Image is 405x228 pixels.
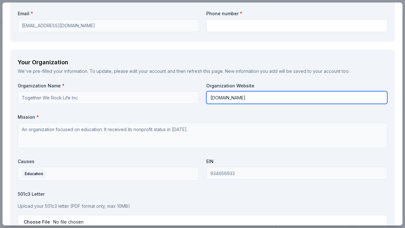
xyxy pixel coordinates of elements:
[18,67,387,75] div: We've pre-filled your information. To update, please and then refresh this page. New information ...
[18,191,387,197] label: 501c3 Letter
[18,114,387,120] label: Mission
[18,158,199,165] label: Causes
[18,202,387,210] p: Upload your 501c3 letter (PDF format only, max 10MB)
[22,170,46,178] div: Education
[18,57,387,67] div: Your Organization
[18,83,199,89] label: Organization Name
[129,68,166,74] a: edit your account
[206,83,387,89] label: Organization Website
[206,158,387,165] label: EIN
[18,10,199,17] label: Email
[206,10,387,17] label: Phone number
[18,123,387,148] textarea: An organization focused on education. It received its nonprofit status in [DATE].
[18,167,199,181] button: Education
